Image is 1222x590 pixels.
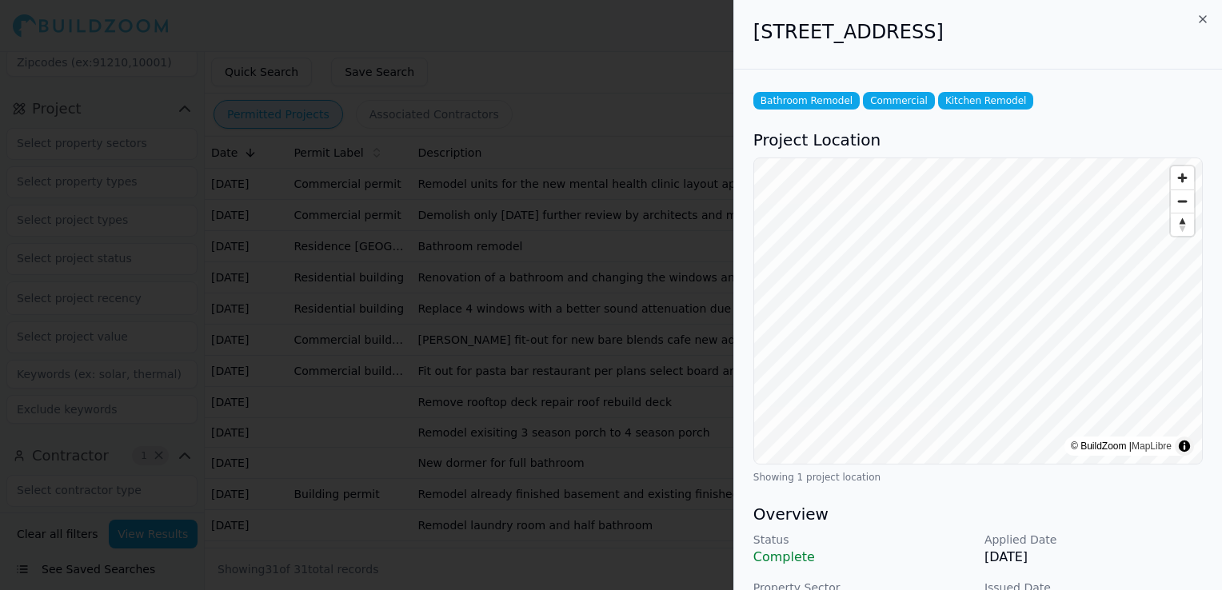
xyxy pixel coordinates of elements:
[1171,166,1194,189] button: Zoom in
[1171,189,1194,213] button: Zoom out
[753,19,1203,45] h2: [STREET_ADDRESS]
[1132,441,1172,452] a: MapLibre
[753,503,1203,525] h3: Overview
[984,548,1203,567] p: [DATE]
[754,158,1203,464] canvas: Map
[984,532,1203,548] p: Applied Date
[753,471,1203,484] div: Showing 1 project location
[863,92,935,110] span: Commercial
[753,532,972,548] p: Status
[753,548,972,567] p: Complete
[938,92,1033,110] span: Kitchen Remodel
[753,92,860,110] span: Bathroom Remodel
[1071,438,1172,454] div: © BuildZoom |
[1171,213,1194,236] button: Reset bearing to north
[1175,437,1194,456] summary: Toggle attribution
[753,129,1203,151] h3: Project Location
